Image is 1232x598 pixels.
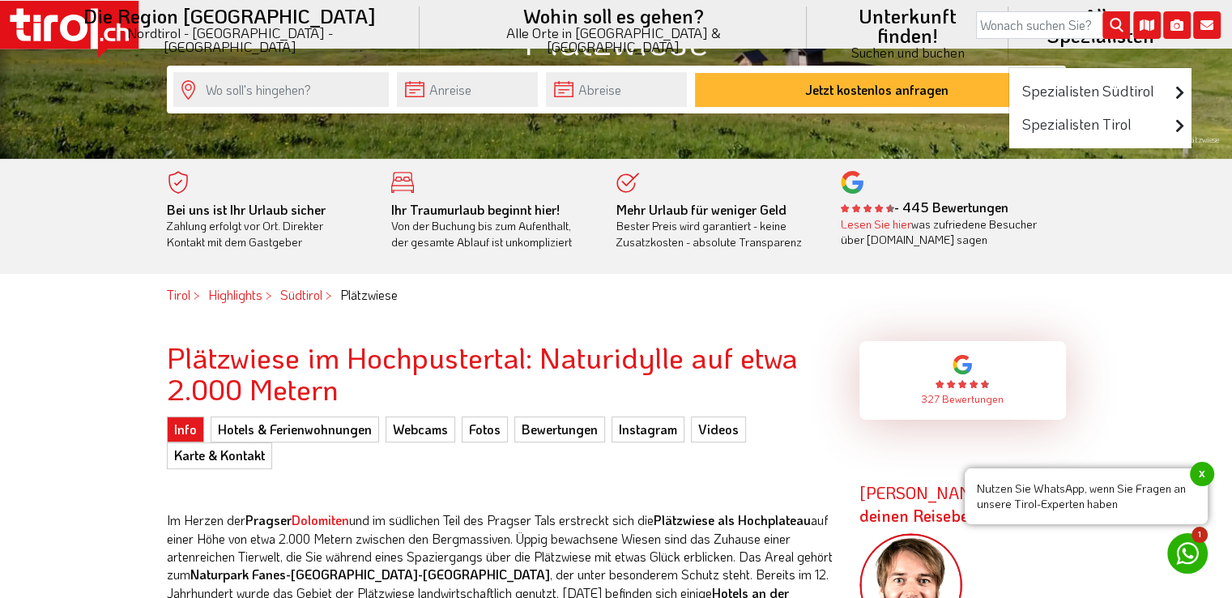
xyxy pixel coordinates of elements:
[616,202,817,250] div: Bester Preis wird garantiert - keine Zusatzkosten - absolute Transparenz
[167,416,204,442] a: Info
[340,286,398,303] em: Plätzwiese
[1190,462,1214,486] span: x
[546,72,687,107] input: Abreise
[612,416,684,442] a: Instagram
[1009,75,1191,108] a: Spezialisten Südtirol
[826,45,989,59] small: Suchen und buchen
[841,216,911,232] a: Lesen Sie hier
[841,216,1042,248] div: was zufriedene Besucher über [DOMAIN_NAME] sagen
[462,416,508,442] a: Fotos
[167,286,190,303] a: Tirol
[167,202,368,250] div: Zahlung erfolgt vor Ort. Direkter Kontakt mit dem Gastgeber
[1133,11,1161,39] i: Karte öffnen
[841,199,1008,216] b: - 445 Bewertungen
[695,73,1059,107] button: Jetzt kostenlos anfragen
[976,11,1130,39] input: Wonach suchen Sie?
[859,482,1005,526] strong: [PERSON_NAME]
[514,416,605,442] a: Bewertungen
[439,26,788,53] small: Alle Orte in [GEOGRAPHIC_DATA] & [GEOGRAPHIC_DATA]
[391,201,560,218] b: Ihr Traumurlaub beginnt hier!
[953,355,972,374] img: google
[397,72,538,107] input: Anreise
[167,341,835,405] h2: Plätzwiese im Hochpustertal: Naturidylle auf etwa 2.000 Metern
[60,26,400,53] small: Nordtirol - [GEOGRAPHIC_DATA] - [GEOGRAPHIC_DATA]
[190,566,550,583] strong: Naturpark Fanes-[GEOGRAPHIC_DATA]-[GEOGRAPHIC_DATA]
[167,201,326,218] b: Bei uns ist Ihr Urlaub sicher
[292,511,349,528] a: Dolomiten
[1163,11,1191,39] i: Fotogalerie
[1193,11,1221,39] i: Kontakt
[841,171,863,194] img: google
[208,286,262,303] a: Highlights
[245,511,349,528] strong: Pragser
[211,416,379,442] a: Hotels & Ferienwohnungen
[1167,533,1208,574] a: 1 Nutzen Sie WhatsApp, wenn Sie Fragen an unsere Tirol-Experten habenx
[616,201,787,218] b: Mehr Urlaub für weniger Geld
[391,202,592,250] div: Von der Buchung bis zum Aufenthalt, der gesamte Ablauf ist unkompliziert
[921,392,1004,405] a: 327 Bewertungen
[173,72,389,107] input: Wo soll's hingehen?
[1192,527,1208,543] span: 1
[691,416,746,442] a: Videos
[654,511,811,528] strong: Plätzwiese als Hochplateau
[965,468,1208,524] span: Nutzen Sie WhatsApp, wenn Sie Fragen an unsere Tirol-Experten haben
[280,286,322,303] a: Südtirol
[1009,108,1191,141] a: Spezialisten Tirol
[167,442,272,468] a: Karte & Kontakt
[386,416,455,442] a: Webcams
[859,505,1005,526] span: deinen Reiseberater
